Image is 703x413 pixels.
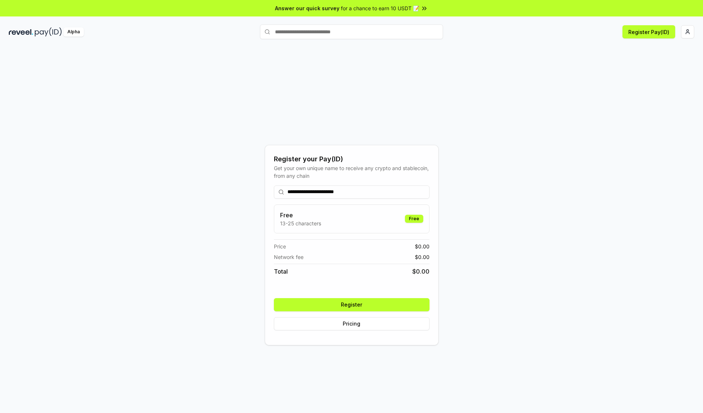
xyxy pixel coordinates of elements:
[274,253,304,261] span: Network fee
[274,298,429,311] button: Register
[405,215,423,223] div: Free
[275,4,339,12] span: Answer our quick survey
[274,267,288,276] span: Total
[274,317,429,330] button: Pricing
[274,243,286,250] span: Price
[63,27,84,37] div: Alpha
[412,267,429,276] span: $ 0.00
[280,219,321,227] p: 13-25 characters
[341,4,419,12] span: for a chance to earn 10 USDT 📝
[415,253,429,261] span: $ 0.00
[415,243,429,250] span: $ 0.00
[622,25,675,38] button: Register Pay(ID)
[274,164,429,180] div: Get your own unique name to receive any crypto and stablecoin, from any chain
[274,154,429,164] div: Register your Pay(ID)
[280,211,321,219] h3: Free
[35,27,62,37] img: pay_id
[9,27,33,37] img: reveel_dark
